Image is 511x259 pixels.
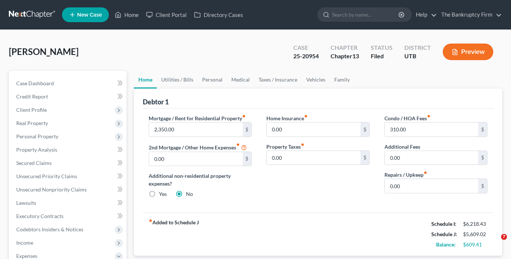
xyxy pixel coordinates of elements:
[404,44,431,52] div: District
[436,241,456,248] strong: Balance:
[186,190,193,198] label: No
[10,77,127,90] a: Case Dashboard
[149,143,247,152] label: 2nd Mortgage / Other Home Expenses
[424,171,427,175] i: fiber_manual_record
[16,213,63,219] span: Executory Contracts
[198,71,227,89] a: Personal
[501,234,507,240] span: 7
[330,71,354,89] a: Family
[10,170,127,183] a: Unsecured Priority Claims
[77,12,102,18] span: New Case
[331,44,359,52] div: Chapter
[149,122,242,137] input: --
[149,152,242,166] input: --
[16,239,33,246] span: Income
[16,146,57,153] span: Property Analysis
[293,44,319,52] div: Case
[16,107,47,113] span: Client Profile
[10,90,127,103] a: Credit Report
[149,114,246,122] label: Mortgage / Rent for Residential Property
[254,71,302,89] a: Taxes / Insurance
[149,219,152,222] i: fiber_manual_record
[486,234,504,252] iframe: Intercom live chat
[111,8,142,21] a: Home
[478,151,487,165] div: $
[385,179,478,193] input: --
[360,151,369,165] div: $
[293,52,319,61] div: 25-20954
[427,114,431,118] i: fiber_manual_record
[443,44,493,60] button: Preview
[267,122,360,137] input: --
[431,231,457,237] strong: Schedule J:
[463,220,487,228] div: $6,218.43
[157,71,198,89] a: Utilities / Bills
[16,253,37,259] span: Expenses
[16,226,83,232] span: Codebtors Insiders & Notices
[10,156,127,170] a: Secured Claims
[438,8,502,21] a: The Bankruptcy Firm
[10,143,127,156] a: Property Analysis
[301,143,304,146] i: fiber_manual_record
[16,200,36,206] span: Lawsuits
[227,71,254,89] a: Medical
[266,143,304,151] label: Property Taxes
[385,122,478,137] input: --
[10,210,127,223] a: Executory Contracts
[384,114,431,122] label: Condo / HOA Fees
[360,122,369,137] div: $
[149,172,252,187] label: Additional non-residential property expenses?
[242,114,246,118] i: fiber_manual_record
[10,196,127,210] a: Lawsuits
[412,8,437,21] a: Help
[332,8,400,21] input: Search by name...
[371,52,393,61] div: Filed
[16,173,77,179] span: Unsecured Priority Claims
[371,44,393,52] div: Status
[236,143,240,146] i: fiber_manual_record
[243,122,252,137] div: $
[463,241,487,248] div: $609.41
[16,186,87,193] span: Unsecured Nonpriority Claims
[16,160,52,166] span: Secured Claims
[10,183,127,196] a: Unsecured Nonpriority Claims
[384,143,420,151] label: Additional Fees
[159,190,167,198] label: Yes
[384,171,427,179] label: Repairs / Upkeep
[149,219,199,250] strong: Added to Schedule J
[190,8,247,21] a: Directory Cases
[267,151,360,165] input: --
[302,71,330,89] a: Vehicles
[142,8,190,21] a: Client Portal
[16,93,48,100] span: Credit Report
[463,231,487,238] div: $5,609.02
[331,52,359,61] div: Chapter
[404,52,431,61] div: UTB
[134,71,157,89] a: Home
[431,221,456,227] strong: Schedule I:
[478,179,487,193] div: $
[9,46,79,57] span: [PERSON_NAME]
[143,97,169,106] div: Debtor 1
[478,122,487,137] div: $
[16,80,54,86] span: Case Dashboard
[266,114,308,122] label: Home Insurance
[243,152,252,166] div: $
[16,133,58,139] span: Personal Property
[304,114,308,118] i: fiber_manual_record
[352,52,359,59] span: 13
[385,151,478,165] input: --
[16,120,48,126] span: Real Property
